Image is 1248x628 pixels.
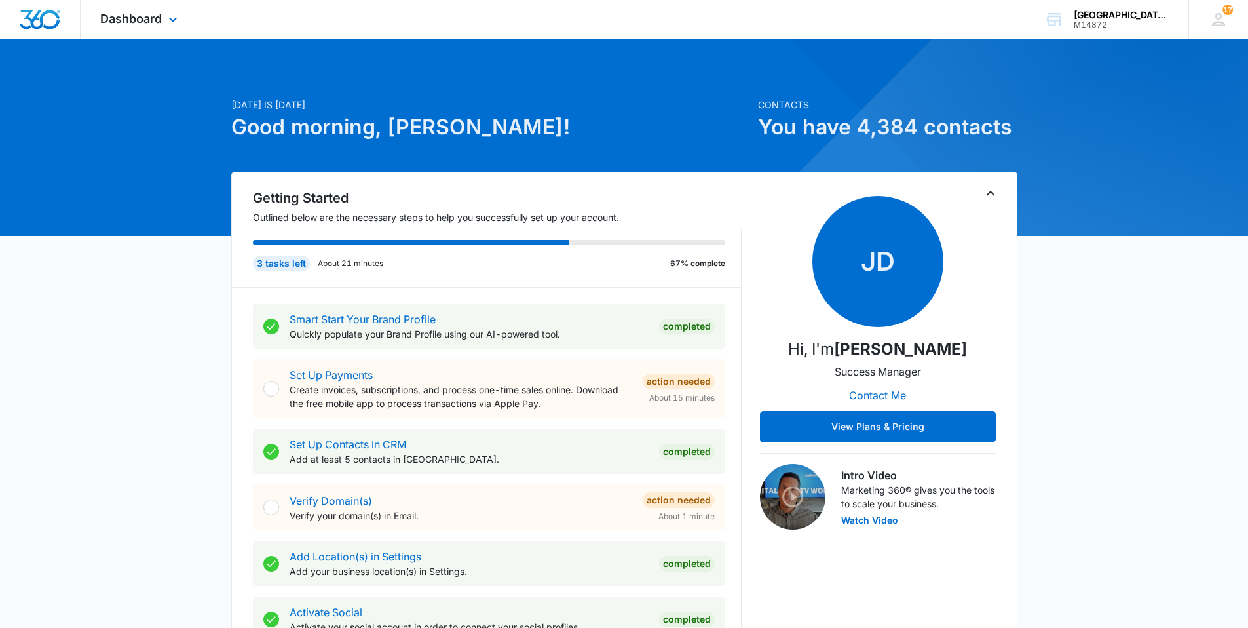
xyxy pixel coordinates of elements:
[1074,10,1169,20] div: account name
[758,98,1017,111] p: Contacts
[758,111,1017,143] h1: You have 4,384 contacts
[760,411,996,442] button: View Plans & Pricing
[231,98,750,111] p: [DATE] is [DATE]
[290,313,436,326] a: Smart Start Your Brand Profile
[659,556,715,572] div: Completed
[290,509,632,522] p: Verify your domain(s) in Email.
[290,550,421,563] a: Add Location(s) in Settings
[290,327,649,341] p: Quickly populate your Brand Profile using our AI-powered tool.
[836,380,919,411] button: Contact Me
[649,392,715,404] span: About 15 minutes
[318,258,383,269] p: About 21 minutes
[290,452,649,466] p: Add at least 5 contacts in [GEOGRAPHIC_DATA].
[231,111,750,143] h1: Good morning, [PERSON_NAME]!
[835,364,921,380] p: Success Manager
[643,492,715,508] div: Action Needed
[983,186,998,201] button: Toggle Collapse
[670,258,725,269] p: 67% complete
[659,612,715,627] div: Completed
[841,516,898,525] button: Watch Video
[290,494,372,507] a: Verify Domain(s)
[643,374,715,389] div: Action Needed
[841,467,996,483] h3: Intro Video
[253,210,742,224] p: Outlined below are the necessary steps to help you successfully set up your account.
[788,338,967,361] p: Hi, I'm
[658,511,715,522] span: About 1 minute
[290,606,362,619] a: Activate Social
[659,444,715,460] div: Completed
[1222,5,1233,15] span: 17
[100,12,162,26] span: Dashboard
[834,340,967,359] strong: [PERSON_NAME]
[290,564,649,578] p: Add your business location(s) in Settings.
[1222,5,1233,15] div: notifications count
[253,188,742,208] h2: Getting Started
[1074,20,1169,29] div: account id
[290,383,632,410] p: Create invoices, subscriptions, and process one-time sales online. Download the free mobile app t...
[659,319,715,334] div: Completed
[812,196,943,327] span: JD
[760,464,825,530] img: Intro Video
[841,483,996,511] p: Marketing 360® gives you the tools to scale your business.
[290,438,406,451] a: Set Up Contacts in CRM
[290,368,373,382] a: Set Up Payments
[253,256,310,271] div: 3 tasks left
